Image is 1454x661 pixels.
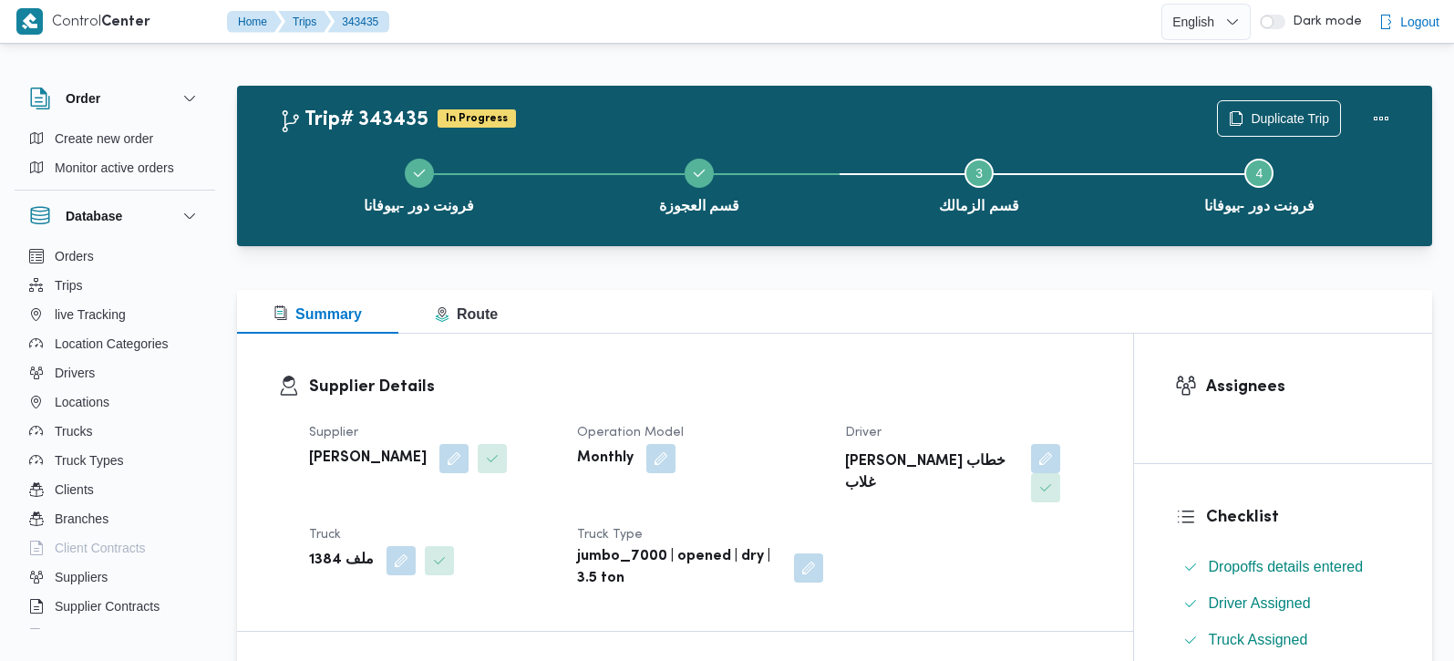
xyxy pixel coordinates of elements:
[1206,375,1392,399] h3: Assignees
[845,451,1019,495] b: [PERSON_NAME] خطاب غلاب
[101,15,150,29] b: Center
[939,195,1018,217] span: قسم الزمالك
[845,427,882,439] span: Driver
[15,124,215,190] div: Order
[55,245,94,267] span: Orders
[22,533,208,563] button: Client Contracts
[309,375,1092,399] h3: Supplier Details
[577,448,634,470] b: Monthly
[659,195,739,217] span: قسم العجوزة
[1209,629,1308,651] span: Truck Assigned
[55,304,126,325] span: live Tracking
[446,113,508,124] b: In Progress
[273,306,362,322] span: Summary
[66,205,122,227] h3: Database
[16,8,43,35] img: X8yXhbKr1z7QwAAAABJRU5ErkJggg==
[18,588,77,643] iframe: chat widget
[55,128,153,150] span: Create new order
[279,108,428,132] h2: Trip# 343435
[309,427,358,439] span: Supplier
[327,11,389,33] button: 343435
[438,109,516,128] span: In Progress
[55,508,108,530] span: Branches
[1209,632,1308,647] span: Truck Assigned
[1400,11,1439,33] span: Logout
[577,427,684,439] span: Operation Model
[1209,595,1311,611] span: Driver Assigned
[1176,625,1392,655] button: Truck Assigned
[22,563,208,592] button: Suppliers
[309,529,341,541] span: Truck
[22,475,208,504] button: Clients
[22,300,208,329] button: live Tracking
[55,274,83,296] span: Trips
[279,137,559,232] button: فرونت دور -بيوفانا
[55,449,123,471] span: Truck Types
[22,271,208,300] button: Trips
[1251,108,1329,129] span: Duplicate Trip
[22,153,208,182] button: Monitor active orders
[227,11,282,33] button: Home
[1209,593,1311,615] span: Driver Assigned
[55,566,108,588] span: Suppliers
[975,166,983,181] span: 3
[278,11,331,33] button: Trips
[1255,166,1263,181] span: 4
[1119,137,1399,232] button: فرونت دور -بيوفانا
[435,306,498,322] span: Route
[1209,559,1364,574] span: Dropoffs details entered
[29,88,201,109] button: Order
[55,595,160,617] span: Supplier Contracts
[1176,589,1392,618] button: Driver Assigned
[577,546,781,590] b: jumbo_7000 | opened | dry | 3.5 ton
[22,387,208,417] button: Locations
[1206,505,1392,530] h3: Checklist
[22,329,208,358] button: Location Categories
[55,157,174,179] span: Monitor active orders
[22,446,208,475] button: Truck Types
[1285,15,1362,29] span: Dark mode
[1204,195,1315,217] span: فرونت دور -بيوفانا
[692,166,706,181] svg: Step 2 is complete
[364,195,474,217] span: فرونت دور -بيوفانا
[22,592,208,621] button: Supplier Contracts
[15,242,215,636] div: Database
[1209,556,1364,578] span: Dropoffs details entered
[412,166,427,181] svg: Step 1 is complete
[66,88,100,109] h3: Order
[22,504,208,533] button: Branches
[55,479,94,501] span: Clients
[22,621,208,650] button: Devices
[55,537,146,559] span: Client Contracts
[1217,100,1341,137] button: Duplicate Trip
[55,362,95,384] span: Drivers
[577,529,643,541] span: Truck Type
[22,124,208,153] button: Create new order
[55,420,92,442] span: Trucks
[840,137,1119,232] button: قسم الزمالك
[55,333,169,355] span: Location Categories
[309,448,427,470] b: [PERSON_NAME]
[29,205,201,227] button: Database
[55,625,100,646] span: Devices
[22,358,208,387] button: Drivers
[22,417,208,446] button: Trucks
[22,242,208,271] button: Orders
[1363,100,1399,137] button: Actions
[1176,553,1392,582] button: Dropoffs details entered
[55,391,109,413] span: Locations
[309,550,374,572] b: ملف 1384
[559,137,839,232] button: قسم العجوزة
[1371,4,1447,40] button: Logout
